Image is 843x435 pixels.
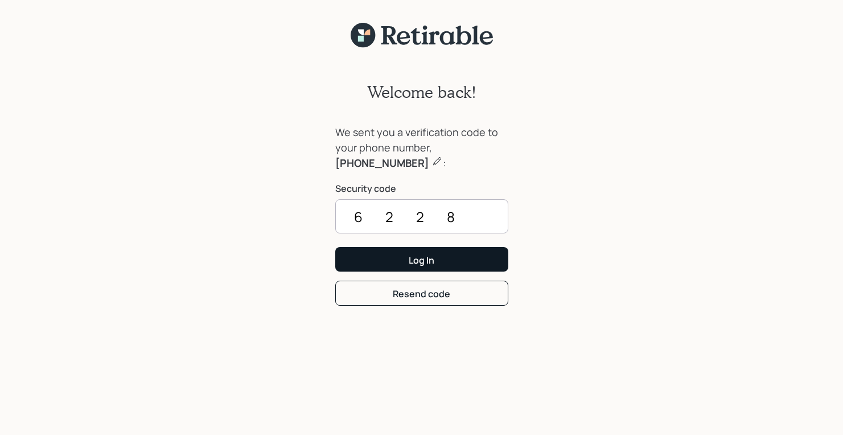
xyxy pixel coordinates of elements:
[393,288,450,300] div: Resend code
[335,281,508,305] button: Resend code
[335,199,508,233] input: ••••
[409,254,434,266] div: Log In
[335,156,429,170] b: [PHONE_NUMBER]
[335,182,508,195] label: Security code
[335,247,508,272] button: Log In
[367,83,476,102] h2: Welcome back!
[335,125,508,171] div: We sent you a verification code to your phone number, :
